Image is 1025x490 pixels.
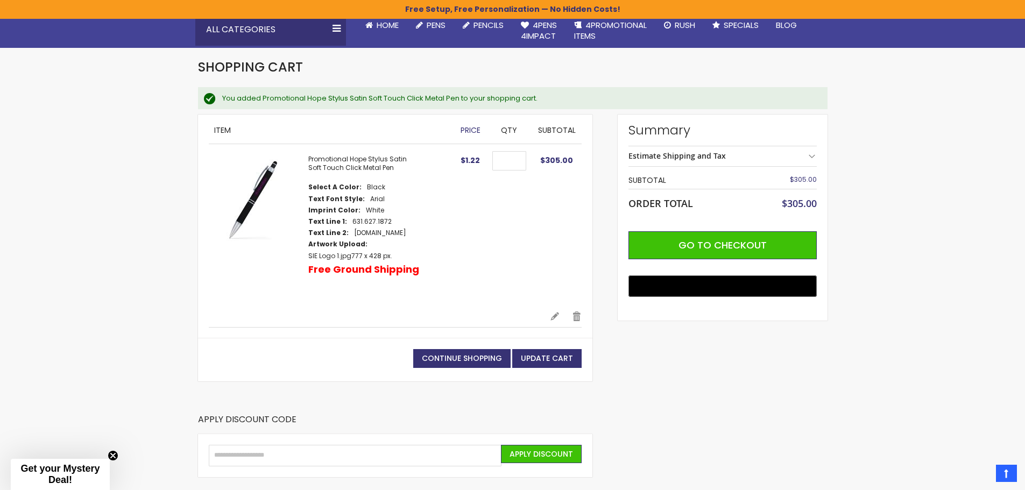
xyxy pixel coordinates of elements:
[222,94,817,103] div: You added Promotional Hope Stylus Satin Soft Touch Click Metal Pen to your shopping cart.
[574,19,647,41] span: 4PROMOTIONAL ITEMS
[628,275,817,297] button: Buy with GPay
[678,238,767,252] span: Go to Checkout
[308,263,419,276] p: Free Ground Shipping
[198,58,303,76] span: Shopping Cart
[704,13,767,37] a: Specials
[512,349,582,368] button: Update Cart
[461,125,480,136] span: Price
[108,450,118,461] button: Close teaser
[308,240,367,248] dt: Artwork Upload
[366,206,384,215] dd: White
[198,414,296,434] strong: Apply Discount Code
[308,217,347,226] dt: Text Line 1
[501,125,517,136] span: Qty
[628,195,693,210] strong: Order Total
[367,183,385,191] dd: Black
[20,463,100,485] span: Get your Mystery Deal!
[724,19,759,31] span: Specials
[357,13,407,37] a: Home
[308,206,360,215] dt: Imprint Color
[11,459,110,490] div: Get your Mystery Deal!Close teaser
[675,19,695,31] span: Rush
[790,175,817,184] span: $305.00
[655,13,704,37] a: Rush
[413,349,511,368] a: Continue Shopping
[628,231,817,259] button: Go to Checkout
[461,155,480,166] span: $1.22
[512,13,565,48] a: 4Pens4impact
[628,122,817,139] strong: Summary
[427,19,446,31] span: Pens
[521,353,573,364] span: Update Cart
[510,449,573,459] span: Apply Discount
[308,183,362,191] dt: Select A Color
[936,461,1025,490] iframe: Google Customer Reviews
[776,19,797,31] span: Blog
[782,197,817,210] span: $305.00
[521,19,557,41] span: 4Pens 4impact
[352,217,392,226] dd: 631.627.1872
[540,155,573,166] span: $305.00
[214,125,231,136] span: Item
[308,154,407,172] a: Promotional Hope Stylus Satin Soft Touch Click Metal Pen
[407,13,454,37] a: Pens
[628,172,754,189] th: Subtotal
[628,151,726,161] strong: Estimate Shipping and Tax
[209,155,298,244] img: Promotional Hope Stylus Satin Soft Touch Click Metal Pen-Black
[370,195,385,203] dd: Arial
[454,13,512,37] a: Pencils
[473,19,504,31] span: Pencils
[377,19,399,31] span: Home
[767,13,805,37] a: Blog
[195,13,346,46] div: All Categories
[354,229,406,237] dd: [DOMAIN_NAME]
[422,353,502,364] span: Continue Shopping
[538,125,576,136] span: Subtotal
[308,229,349,237] dt: Text Line 2
[565,13,655,48] a: 4PROMOTIONALITEMS
[209,155,308,300] a: Promotional Hope Stylus Satin Soft Touch Click Metal Pen-Black
[308,195,365,203] dt: Text Font Style
[308,251,351,260] a: SIE Logo 1.jpg
[308,252,392,260] dd: 777 x 428 px.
